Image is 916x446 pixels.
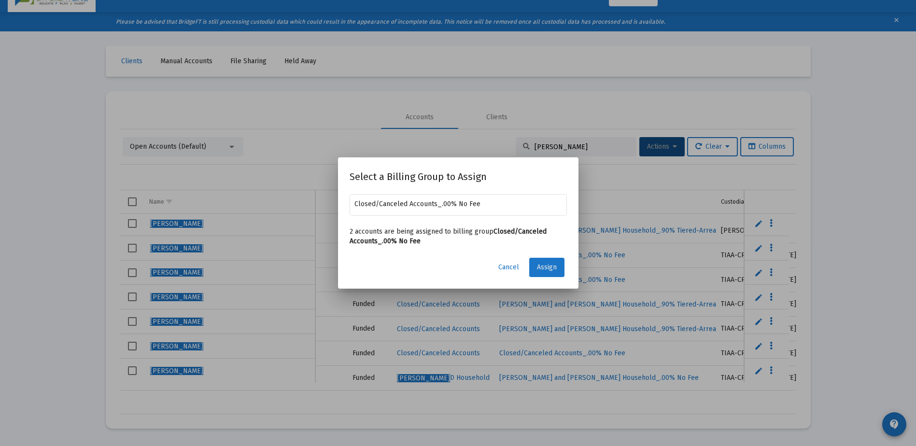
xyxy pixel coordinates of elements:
b: Closed/Canceled Accounts_.00% No Fee [350,227,547,245]
p: 2 accounts are being assigned to billing group [350,227,567,246]
input: Select a billing group [354,200,562,208]
span: Cancel [498,263,519,271]
button: Cancel [491,258,527,277]
button: Assign [529,258,564,277]
span: Assign [537,263,557,271]
h2: Select a Billing Group to Assign [350,169,567,184]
